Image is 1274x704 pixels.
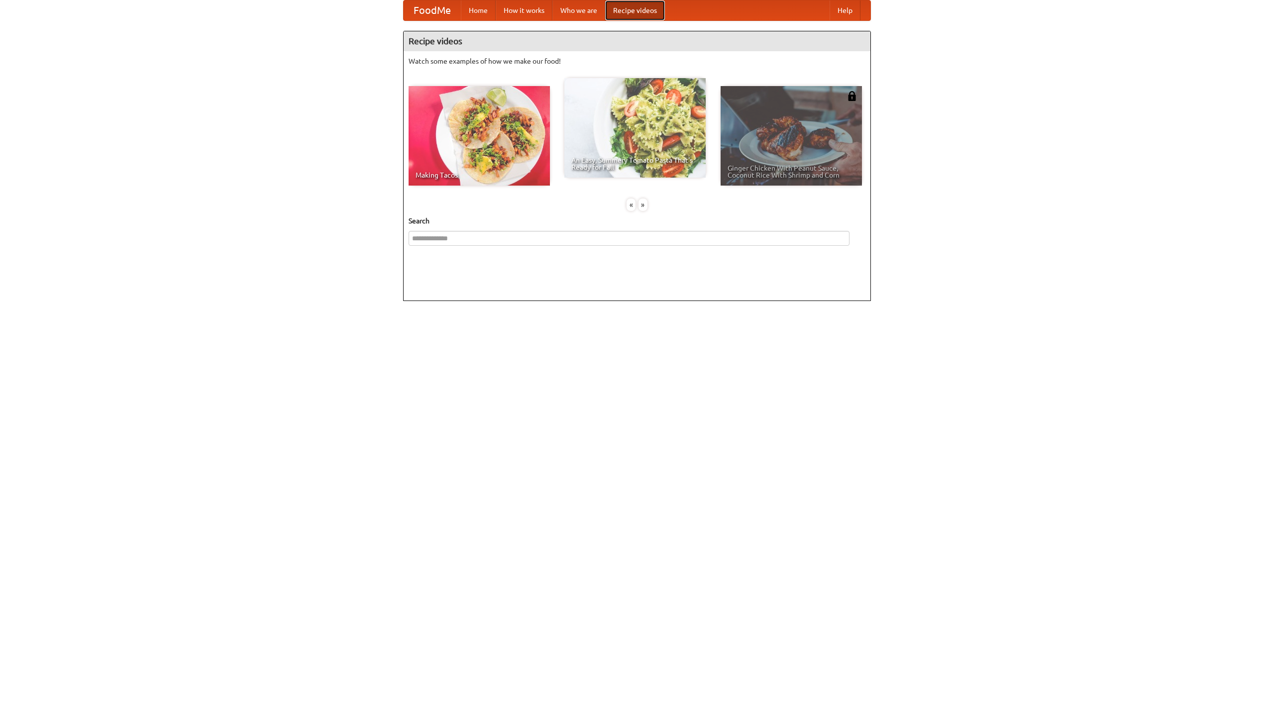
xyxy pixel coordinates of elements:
a: An Easy, Summery Tomato Pasta That's Ready for Fall [564,78,706,178]
span: Making Tacos [416,172,543,179]
a: Who we are [552,0,605,20]
h4: Recipe videos [404,31,870,51]
a: Making Tacos [409,86,550,186]
span: An Easy, Summery Tomato Pasta That's Ready for Fall [571,157,699,171]
p: Watch some examples of how we make our food! [409,56,865,66]
h5: Search [409,216,865,226]
div: » [638,199,647,211]
img: 483408.png [847,91,857,101]
div: « [627,199,636,211]
a: Help [830,0,860,20]
a: Recipe videos [605,0,665,20]
a: Home [461,0,496,20]
a: FoodMe [404,0,461,20]
a: How it works [496,0,552,20]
